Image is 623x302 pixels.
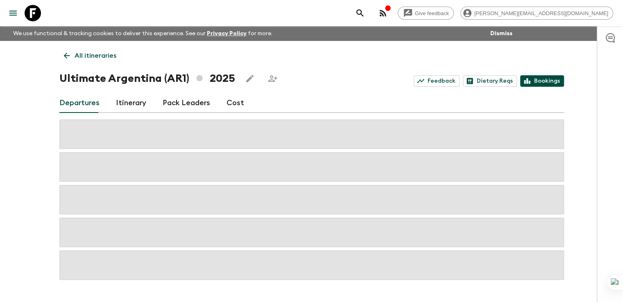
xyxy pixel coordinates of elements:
[414,75,460,87] a: Feedback
[59,70,235,87] h1: Ultimate Argentina (AR1) 2025
[410,10,453,16] span: Give feedback
[520,75,564,87] a: Bookings
[265,70,281,87] span: Share this itinerary
[207,31,247,36] a: Privacy Policy
[470,10,613,16] span: [PERSON_NAME][EMAIL_ADDRESS][DOMAIN_NAME]
[59,93,100,113] a: Departures
[163,93,210,113] a: Pack Leaders
[488,28,514,39] button: Dismiss
[398,7,454,20] a: Give feedback
[10,26,276,41] p: We use functional & tracking cookies to deliver this experience. See our for more.
[5,5,21,21] button: menu
[463,75,517,87] a: Dietary Reqs
[352,5,368,21] button: search adventures
[227,93,244,113] a: Cost
[59,47,121,64] a: All itineraries
[75,51,116,61] p: All itineraries
[242,70,258,87] button: Edit this itinerary
[460,7,613,20] div: [PERSON_NAME][EMAIL_ADDRESS][DOMAIN_NAME]
[116,93,146,113] a: Itinerary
